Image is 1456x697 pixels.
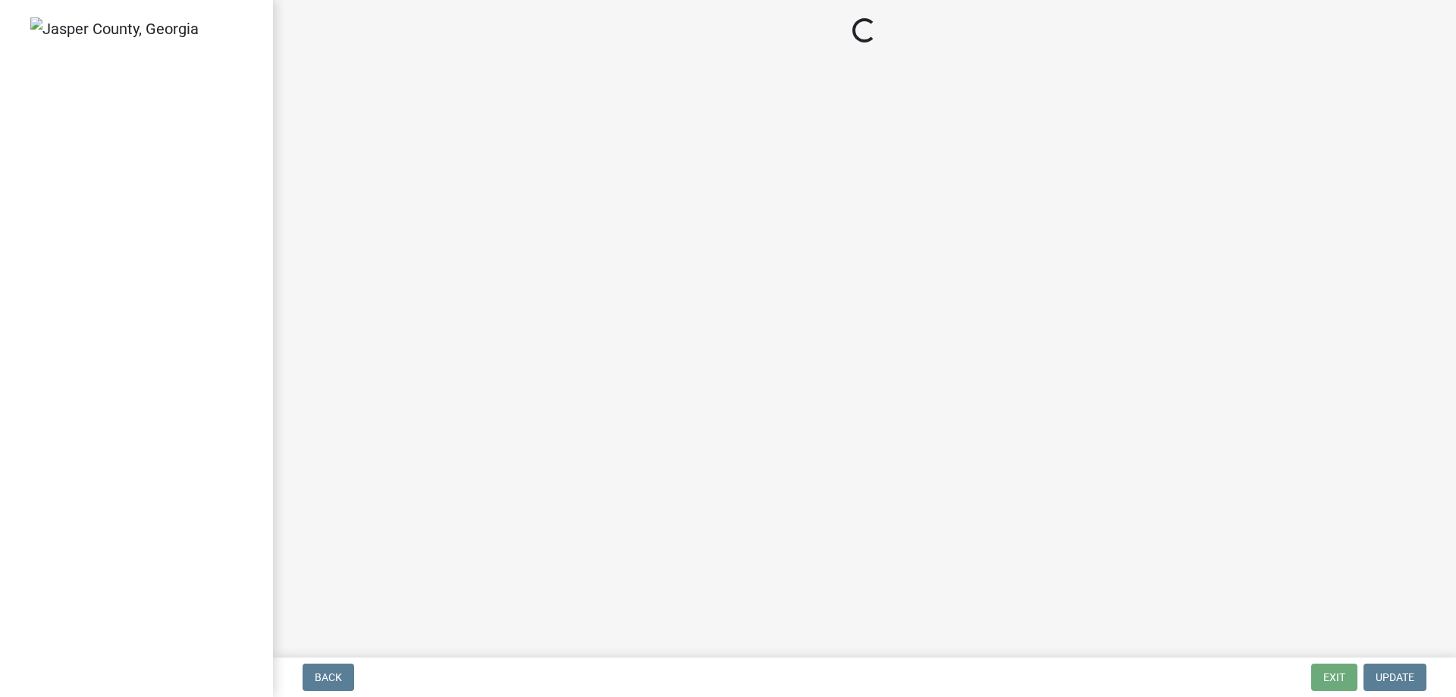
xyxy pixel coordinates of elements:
[315,671,342,683] span: Back
[1376,671,1414,683] span: Update
[1311,664,1357,691] button: Exit
[1363,664,1426,691] button: Update
[30,17,199,40] img: Jasper County, Georgia
[303,664,354,691] button: Back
